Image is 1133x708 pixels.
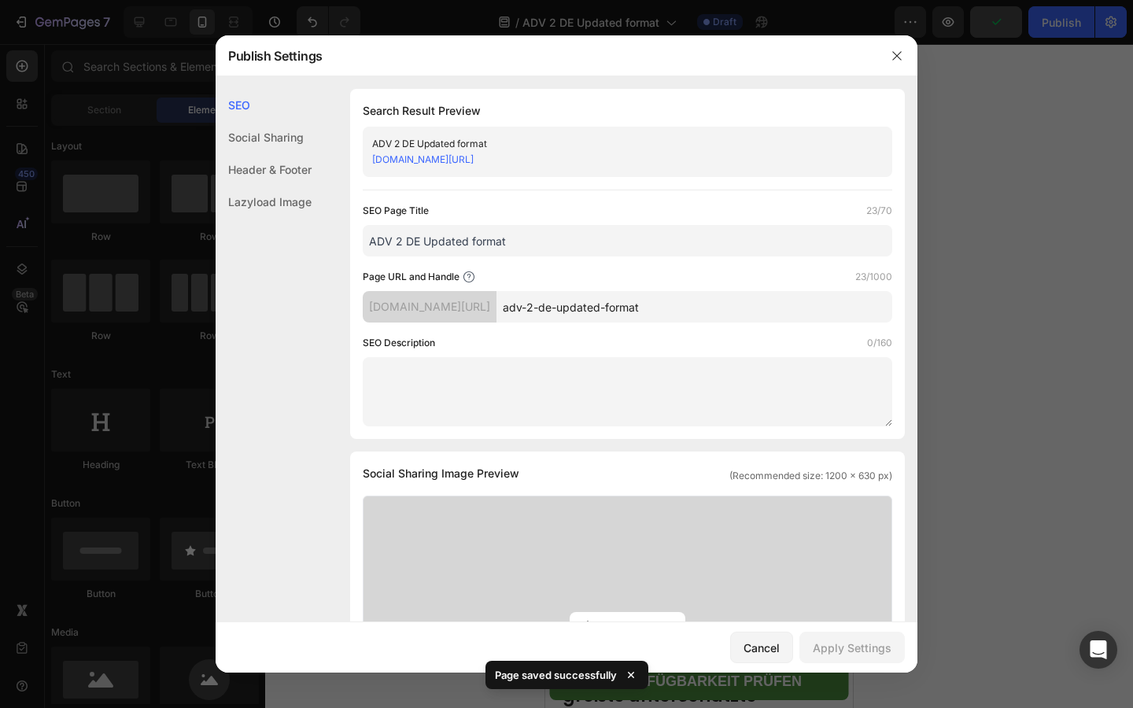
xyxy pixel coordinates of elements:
label: SEO Description [363,335,435,351]
label: 23/70 [866,203,892,219]
span: Fragen Sie jeden, der jemals unter schlechtem Schlaf, morgendlichen Nackenschmerzen oder ständige... [17,421,290,492]
div: Publish Settings [216,35,877,76]
button: Apply Settings [799,632,905,663]
label: Page URL and Handle [363,269,459,285]
label: 0/160 [867,335,892,351]
button: Cancel [730,632,793,663]
span: (Recommended size: 1200 x 630 px) [729,469,892,483]
a: [DOMAIN_NAME][URL] [372,153,474,165]
span: Home > Wellness Reports > Better Sleep [17,105,178,116]
div: Lazyload Image [216,186,312,218]
span: Leider leiden über 70 % der Menschen irgendwann in ihrem Leben unter Schlafproblemen. Diese weit ... [17,507,290,607]
label: 23/1000 [855,269,892,285]
div: Header & Footer [216,153,312,186]
div: [DOMAIN_NAME][URL] [363,291,496,323]
strong: [DATE][PERSON_NAME] | Geschrieben von [PERSON_NAME] [17,230,252,242]
strong: Schlechter Schlaf – Das größte unterschätzte Problem für Ihre Gesundheit [17,617,275,687]
a: 👉 Verfügbarkeit prüfen [5,620,303,656]
div: Open Intercom Messenger [1079,631,1117,669]
div: SEO [216,89,312,121]
strong: 👉 Verfügbarkeit prüfen [51,629,256,645]
strong: Der Schlafexperte [8,51,194,79]
span: Mobile ( 391 px) [85,8,153,24]
h1: Search Result Preview [363,101,892,120]
span: Upload Image [600,618,673,635]
div: ADV 2 DE Updated format [372,136,857,152]
div: Social Sharing [216,121,312,153]
p: Page saved successfully [495,667,617,683]
img: gempages_552635065859834858-d60f131a-b26b-42cb-8bed-87ce3be4a387.webp [16,256,292,411]
span: Social Sharing Image Preview [363,464,519,483]
input: Handle [496,291,892,323]
div: Cancel [744,640,780,656]
label: SEO Page Title [363,203,429,219]
strong: Expertin-Entdeckung löst Nackenschmerz-Rätsel: Wachen Sie schmerzfrei auf! [17,124,263,223]
div: Apply Settings [813,640,891,656]
input: Title [363,225,892,256]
